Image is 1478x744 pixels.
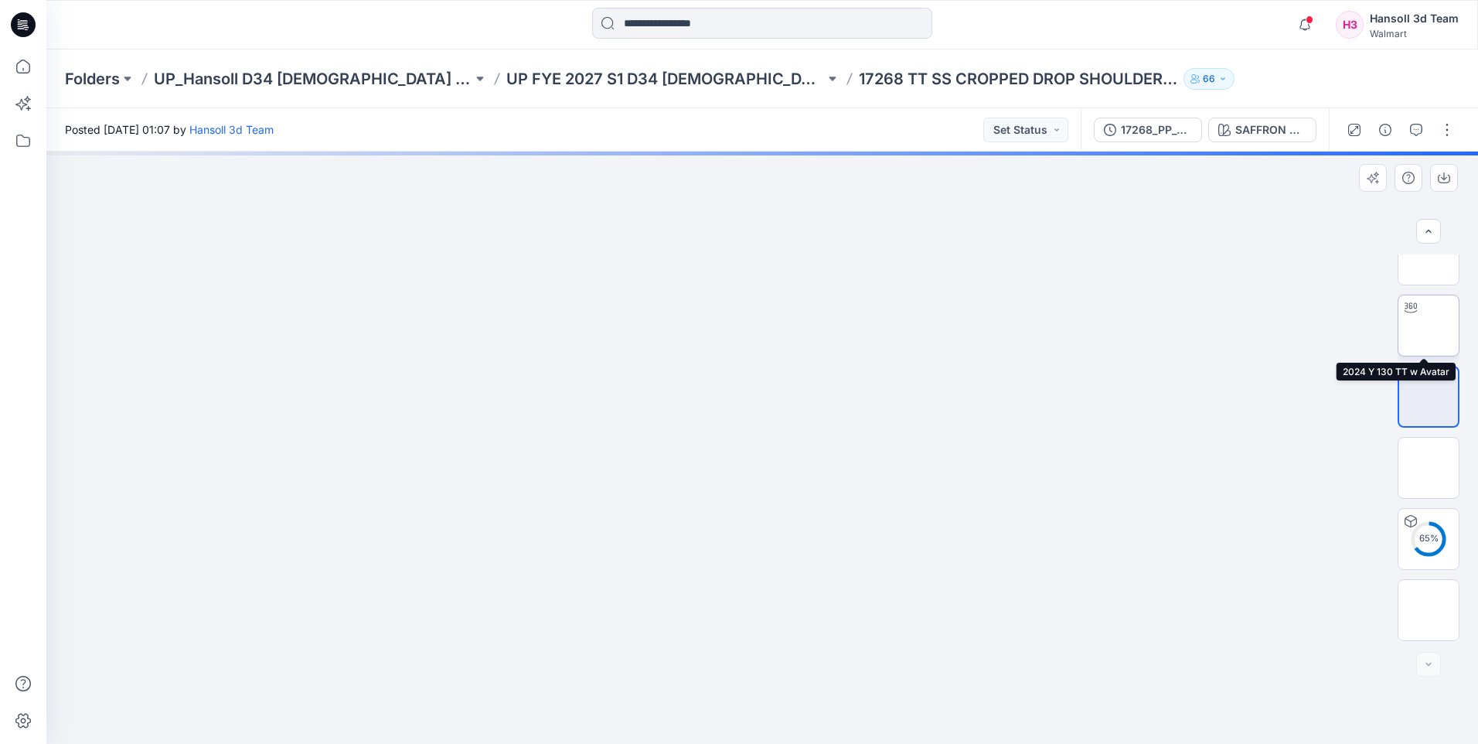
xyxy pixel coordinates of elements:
[1208,118,1316,142] button: SAFFRON GOLD
[1203,70,1215,87] p: 66
[1370,9,1459,28] div: Hansoll 3d Team
[1121,121,1192,138] div: 17268_PP_TT SS CROPPED DROP SHOULDER TEE
[859,68,1177,90] p: 17268 TT SS CROPPED DROP SHOULDER TEE
[506,68,825,90] a: UP FYE 2027 S1 D34 [DEMOGRAPHIC_DATA] Knit Tops
[1370,28,1459,39] div: Walmart
[1373,118,1398,142] button: Details
[1183,68,1235,90] button: 66
[1410,532,1447,545] div: 65 %
[1336,11,1364,39] div: H3
[189,123,274,136] a: Hansoll 3d Team
[65,68,120,90] a: Folders
[1094,118,1202,142] button: 17268_PP_TT SS CROPPED DROP SHOULDER TEE
[65,121,274,138] span: Posted [DATE] 01:07 by
[154,68,472,90] a: UP_Hansoll D34 [DEMOGRAPHIC_DATA] Knit Tops
[1235,121,1306,138] div: SAFFRON GOLD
